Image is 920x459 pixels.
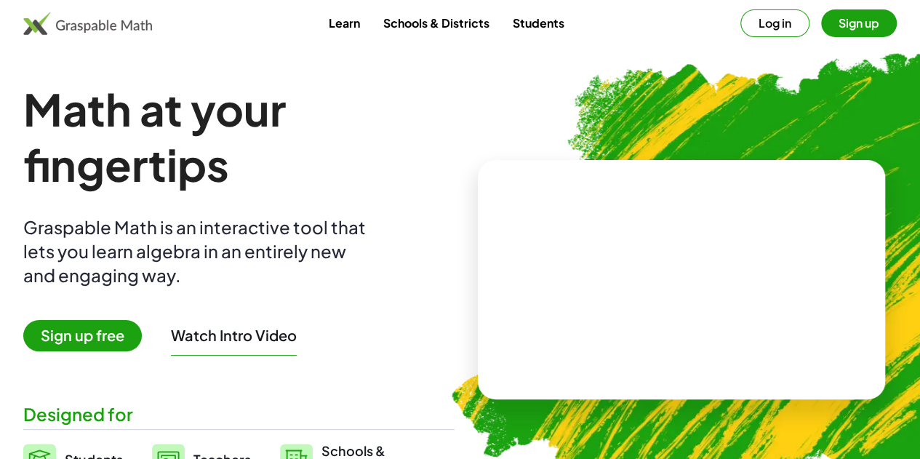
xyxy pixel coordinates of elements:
[23,402,455,426] div: Designed for
[500,9,575,36] a: Students
[572,225,791,334] video: What is this? This is dynamic math notation. Dynamic math notation plays a central role in how Gr...
[23,320,142,351] span: Sign up free
[23,81,455,192] h1: Math at your fingertips
[371,9,500,36] a: Schools & Districts
[740,9,809,37] button: Log in
[171,326,297,345] button: Watch Intro Video
[821,9,897,37] button: Sign up
[316,9,371,36] a: Learn
[23,215,372,287] div: Graspable Math is an interactive tool that lets you learn algebra in an entirely new and engaging...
